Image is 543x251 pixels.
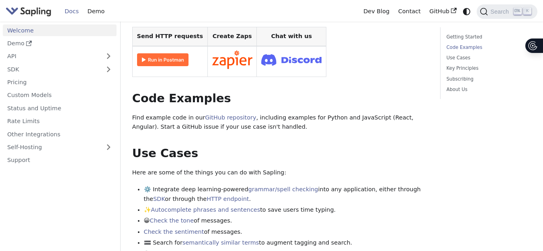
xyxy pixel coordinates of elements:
a: Sapling.ai [6,6,54,17]
a: semantically similar terms [182,239,259,246]
a: Docs [60,5,83,18]
button: Switch between dark and light mode (currently system mode) [461,6,473,17]
a: Support [3,154,117,166]
a: Demo [83,5,109,18]
a: Contact [394,5,425,18]
a: Pricing [3,77,117,88]
a: Code Examples [447,44,529,51]
a: Autocomplete phrases and sentences [151,206,260,213]
a: SDK [3,63,100,75]
p: Here are some of the things you can do with Sapling: [132,168,429,178]
a: GitHub repository [205,114,256,121]
li: 🟰 Search for to augment tagging and search. [144,238,429,248]
li: ✨ to save users time typing. [144,205,429,215]
li: 😀 of messages. [144,216,429,226]
th: Send HTTP requests [132,27,207,46]
img: Connect in Zapier [212,51,252,69]
button: Expand sidebar category 'SDK' [100,63,117,75]
button: Search (Ctrl+K) [477,4,537,19]
kbd: K [523,8,531,15]
a: Demo [3,38,117,49]
a: Status and Uptime [3,102,117,114]
a: SDK [153,196,165,202]
a: Getting Started [447,33,529,41]
a: Welcome [3,24,117,36]
a: Check the sentiment [144,229,204,235]
a: Dev Blog [359,5,393,18]
a: Self-Hosting [3,142,117,153]
p: Find example code in our , including examples for Python and JavaScript (React, Angular). Start a... [132,113,429,132]
span: Search [488,8,514,15]
a: Custom Models [3,89,117,101]
img: Join Discord [261,52,322,68]
button: Expand sidebar category 'API' [100,51,117,62]
img: Run in Postman [137,53,189,66]
a: Key Principles [447,65,529,72]
a: HTTP endpoint [207,196,249,202]
a: API [3,51,100,62]
a: grammar/spell checking [248,186,318,192]
th: Create Zaps [207,27,257,46]
a: About Us [447,86,529,93]
th: Chat with us [257,27,326,46]
h2: Use Cases [132,146,429,161]
img: Sapling.ai [6,6,51,17]
a: Subscribing [447,75,529,83]
h2: Code Examples [132,91,429,106]
li: of messages. [144,227,429,237]
a: GitHub [425,5,461,18]
a: Rate Limits [3,115,117,127]
li: ⚙️ Integrate deep learning-powered into any application, either through the or through the . [144,185,429,204]
a: Use Cases [447,54,529,62]
a: Check the tone [150,217,194,224]
a: Other Integrations [3,128,117,140]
